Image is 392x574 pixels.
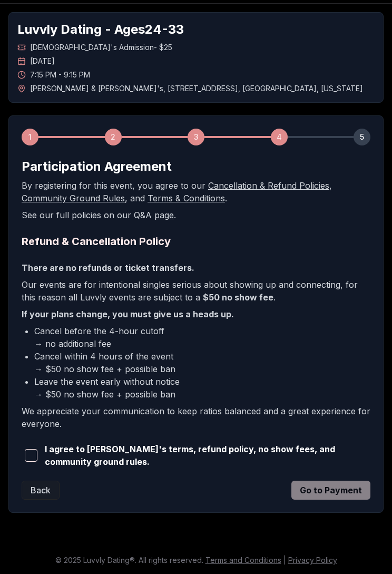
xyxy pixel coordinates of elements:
[203,292,273,303] b: $50 no show fee
[30,56,55,66] span: [DATE]
[22,179,370,205] p: By registering for this event, you agree to our , , and .
[105,129,122,145] div: 2
[205,556,281,565] a: Terms and Conditions
[283,556,286,565] span: |
[188,129,204,145] div: 3
[208,180,329,191] a: Cancellation & Refund Policies
[17,21,375,38] h1: Luvvly Dating - Ages 24 - 33
[22,129,38,145] div: 1
[30,83,363,94] span: [PERSON_NAME] & [PERSON_NAME]'s , [STREET_ADDRESS] , [GEOGRAPHIC_DATA] , [US_STATE]
[154,210,174,220] a: page
[30,70,90,80] span: 7:15 PM - 9:15 PM
[148,193,225,203] a: Terms & Conditions
[30,42,172,53] span: [DEMOGRAPHIC_DATA]'s Admission - $25
[354,129,370,145] div: 5
[45,443,370,468] span: I agree to [PERSON_NAME]'s terms, refund policy, no show fees, and community ground rules.
[22,234,370,249] h2: Refund & Cancellation Policy
[22,481,60,500] button: Back
[22,405,370,430] p: We appreciate your communication to keep ratios balanced and a great experience for everyone.
[288,556,337,565] a: Privacy Policy
[22,193,125,203] a: Community Ground Rules
[22,308,370,320] p: If your plans change, you must give us a heads up.
[34,325,370,350] li: Cancel before the 4-hour cutoff → no additional fee
[271,129,288,145] div: 4
[34,350,370,375] li: Cancel within 4 hours of the event → $50 no show fee + possible ban
[22,278,370,304] p: Our events are for intentional singles serious about showing up and connecting, for this reason a...
[34,375,370,401] li: Leave the event early without notice → $50 no show fee + possible ban
[22,261,370,274] p: There are no refunds or ticket transfers.
[22,158,370,175] h2: Participation Agreement
[22,209,370,221] p: See our full policies on our Q&A .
